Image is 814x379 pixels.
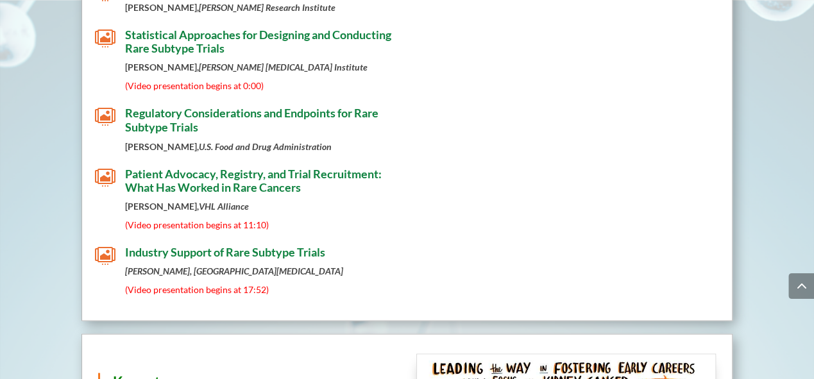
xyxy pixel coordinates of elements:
[125,2,335,13] strong: [PERSON_NAME],
[199,2,335,13] em: [PERSON_NAME] Research Institute
[125,200,249,211] strong: [PERSON_NAME],
[95,28,115,49] span: 
[199,200,249,211] em: VHL Alliance
[125,62,368,72] strong: [PERSON_NAME],
[125,80,264,91] span: (Video presentation begins at 0:00)
[125,265,343,276] em: [PERSON_NAME], [GEOGRAPHIC_DATA][MEDICAL_DATA]
[95,167,115,187] span: 
[125,140,332,151] strong: [PERSON_NAME],
[125,166,382,194] span: Patient Advocacy, Registry, and Trial Recruitment: What Has Worked in Rare Cancers
[125,106,378,134] span: Regulatory Considerations and Endpoints for Rare Subtype Trials
[125,28,391,56] span: Statistical Approaches for Designing and Conducting Rare Subtype Trials
[199,140,332,151] em: U.S. Food and Drug Administration
[125,244,325,258] span: Industry Support of Rare Subtype Trials
[125,219,269,230] span: (Video presentation begins at 11:10)
[95,245,115,265] span: 
[199,62,368,72] em: [PERSON_NAME] [MEDICAL_DATA] Institute
[125,283,269,294] span: (Video presentation begins at 17:52)
[95,106,115,127] span: 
